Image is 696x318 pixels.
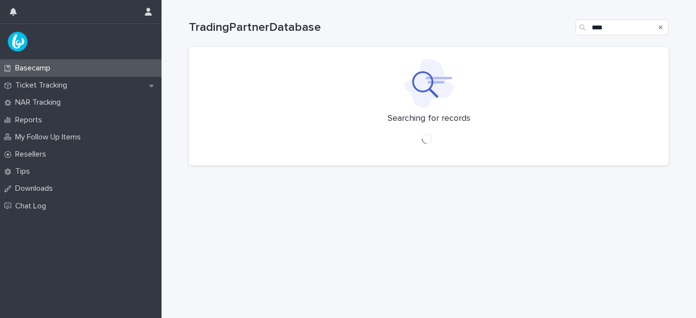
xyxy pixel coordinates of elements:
p: Basecamp [11,64,58,73]
p: Chat Log [11,202,54,211]
p: NAR Tracking [11,98,69,107]
p: Downloads [11,184,61,193]
p: My Follow Up Items [11,133,89,142]
p: Reports [11,115,50,125]
p: Resellers [11,150,54,159]
p: Tips [11,167,38,176]
input: Search [576,20,669,35]
p: Ticket Tracking [11,81,75,90]
h1: TradingPartnerDatabase [189,21,572,35]
p: Searching for records [388,114,470,124]
img: UPKZpZA3RCu7zcH4nw8l [8,32,27,51]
